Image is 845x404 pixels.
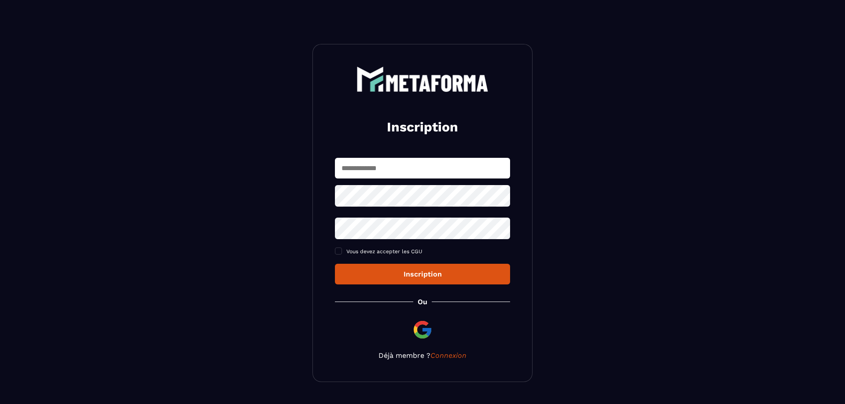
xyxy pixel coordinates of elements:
div: Inscription [342,270,503,278]
a: Connexion [430,351,467,360]
h2: Inscription [345,118,500,136]
p: Ou [418,298,427,306]
p: Déjà membre ? [335,351,510,360]
span: Vous devez accepter les CGU [346,248,422,255]
button: Inscription [335,264,510,284]
a: logo [335,66,510,92]
img: logo [356,66,489,92]
img: google [412,319,433,340]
